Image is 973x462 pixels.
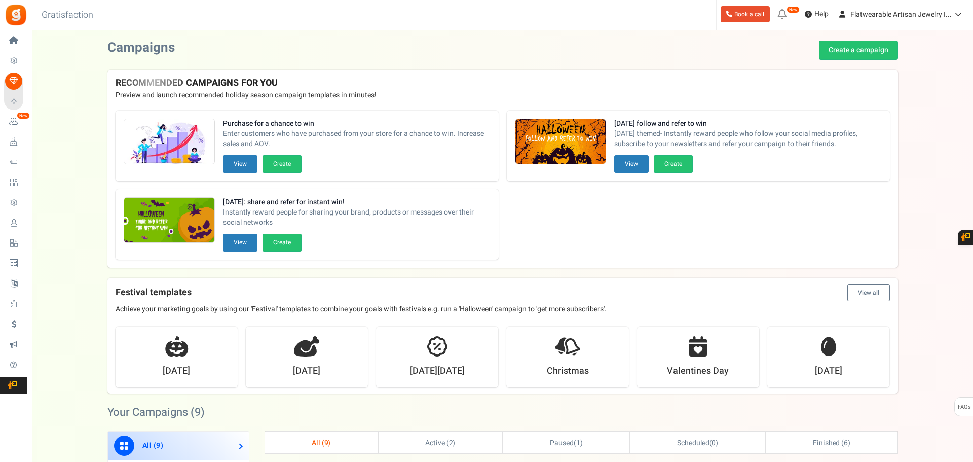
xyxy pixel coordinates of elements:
strong: [DATE] [293,365,320,378]
span: Scheduled [677,438,709,448]
button: Create [654,155,693,173]
strong: [DATE] follow and refer to win [614,119,882,129]
span: Finished ( ) [813,438,850,448]
img: Recommended Campaigns [515,119,606,165]
h2: Your Campaigns ( ) [107,407,205,417]
span: All ( ) [312,438,331,448]
a: Create a campaign [819,41,898,60]
span: ( ) [677,438,718,448]
span: 9 [195,404,201,420]
img: Recommended Campaigns [124,198,214,243]
h2: Campaigns [107,41,175,55]
h3: Gratisfaction [30,5,104,25]
span: 0 [712,438,716,448]
span: Flatwearable Artisan Jewelry I... [850,9,952,20]
button: View [223,234,257,252]
button: View all [847,284,890,301]
strong: Purchase for a chance to win [223,119,491,129]
img: Recommended Campaigns [124,119,214,165]
button: Create [263,155,302,173]
span: 6 [844,438,848,448]
button: View [614,155,649,173]
span: All ( ) [142,440,164,451]
span: Instantly reward people for sharing your brand, products or messages over their social networks [223,207,491,228]
h4: Festival templates [116,284,890,301]
span: Active ( ) [425,438,456,448]
strong: [DATE] [163,365,190,378]
h4: RECOMMENDED CAMPAIGNS FOR YOU [116,78,890,88]
span: Help [812,9,829,19]
span: Enter customers who have purchased from your store for a chance to win. Increase sales and AOV. [223,129,491,149]
strong: Christmas [547,365,589,378]
img: Gratisfaction [5,4,27,26]
strong: Valentines Day [667,365,729,378]
span: 2 [449,438,453,448]
span: [DATE] themed- Instantly reward people who follow your social media profiles, subscribe to your n... [614,129,882,149]
span: 9 [156,440,161,451]
span: 1 [576,438,580,448]
p: Achieve your marketing goals by using our 'Festival' templates to combine your goals with festiva... [116,304,890,314]
button: Create [263,234,302,252]
em: New [787,6,800,13]
a: Book a call [721,6,770,22]
strong: [DATE] [815,365,842,378]
strong: [DATE]: share and refer for instant win! [223,197,491,207]
span: Paused [550,438,574,448]
span: 9 [324,438,328,448]
span: FAQs [957,398,971,417]
a: New [4,113,27,130]
span: ( ) [550,438,583,448]
a: Help [801,6,833,22]
em: New [17,112,30,119]
p: Preview and launch recommended holiday season campaign templates in minutes! [116,90,890,100]
button: View [223,155,257,173]
strong: [DATE][DATE] [410,365,465,378]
